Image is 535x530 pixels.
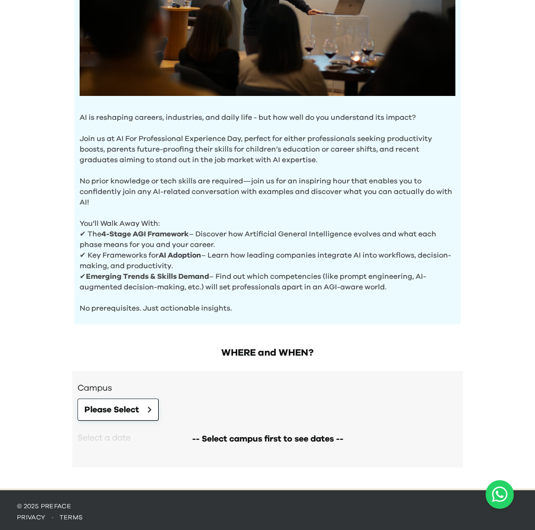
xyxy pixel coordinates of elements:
[77,382,458,394] h3: Campus
[159,252,201,259] b: AI Adoption
[80,165,455,208] p: No prior knowledge or tech skills are required—join us for an inspiring hour that enables you to ...
[80,229,455,250] p: ✔ The – Discover how Artificial General Intelligence evolves and what each phase means for you an...
[101,231,189,238] b: 4-Stage AGI Framework
[17,514,46,520] a: privacy
[59,514,83,520] a: terms
[80,208,455,229] p: You'll Walk Away With:
[86,273,209,280] b: Emerging Trends & Skills Demand
[80,123,455,165] p: Join us at AI For Professional Experience Day, perfect for either professionals seeking productiv...
[80,112,455,123] p: AI is reshaping careers, industries, and daily life - but how well do you understand its impact?
[80,293,455,314] p: No prerequisites. Just actionable insights.
[77,399,159,421] button: Please Select
[80,250,455,271] p: ✔ Key Frameworks for – Learn how leading companies integrate AI into workflows, decision-making, ...
[84,403,139,416] span: Please Select
[486,480,514,509] a: Chat with us on WhatsApp
[80,271,455,293] p: ✔ – Find out which competencies (like prompt engineering, AI-augmented decision-making, etc.) wil...
[486,480,514,509] button: Open WhatsApp chat
[17,502,518,510] p: © 2025 Preface
[72,346,463,360] h2: WHERE and WHEN?
[46,514,59,520] span: ·
[192,432,343,445] span: -- Select campus first to see dates --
